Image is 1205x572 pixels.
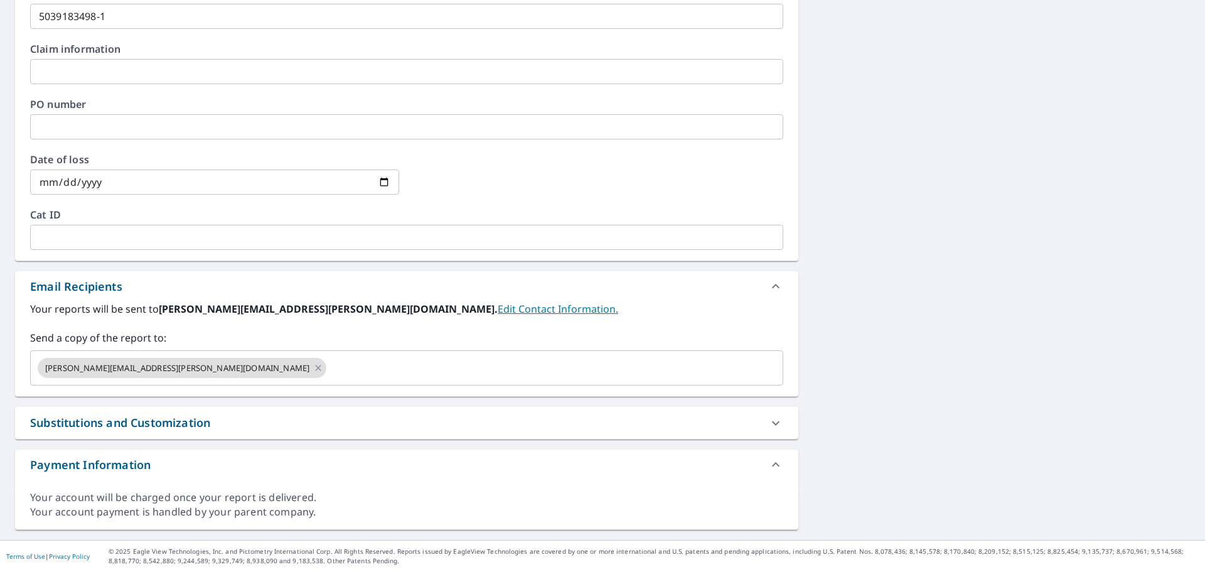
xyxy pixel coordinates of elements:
[30,490,783,505] div: Your account will be charged once your report is delivered.
[30,44,783,54] label: Claim information
[38,362,317,374] span: [PERSON_NAME][EMAIL_ADDRESS][PERSON_NAME][DOMAIN_NAME]
[30,414,210,431] div: Substitutions and Customization
[30,301,783,316] label: Your reports will be sent to
[15,450,798,480] div: Payment Information
[30,210,783,220] label: Cat ID
[30,330,783,345] label: Send a copy of the report to:
[159,302,498,316] b: [PERSON_NAME][EMAIL_ADDRESS][PERSON_NAME][DOMAIN_NAME].
[30,154,399,165] label: Date of loss
[30,456,151,473] div: Payment Information
[15,271,798,301] div: Email Recipients
[15,407,798,439] div: Substitutions and Customization
[30,99,783,109] label: PO number
[6,552,45,561] a: Terms of Use
[498,302,618,316] a: EditContactInfo
[30,278,122,295] div: Email Recipients
[38,358,326,378] div: [PERSON_NAME][EMAIL_ADDRESS][PERSON_NAME][DOMAIN_NAME]
[49,552,90,561] a: Privacy Policy
[6,553,90,560] p: |
[30,505,783,519] div: Your account payment is handled by your parent company.
[109,547,1199,566] p: © 2025 Eagle View Technologies, Inc. and Pictometry International Corp. All Rights Reserved. Repo...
